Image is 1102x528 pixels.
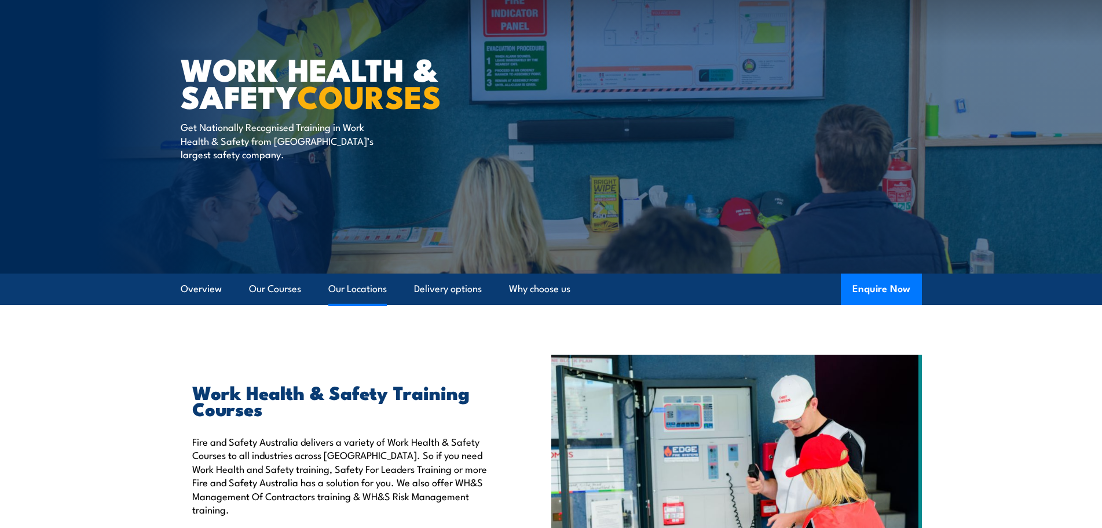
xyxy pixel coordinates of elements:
[414,274,482,304] a: Delivery options
[192,384,498,416] h2: Work Health & Safety Training Courses
[181,274,222,304] a: Overview
[181,120,392,161] p: Get Nationally Recognised Training in Work Health & Safety from [GEOGRAPHIC_DATA]’s largest safet...
[509,274,570,304] a: Why choose us
[192,435,498,516] p: Fire and Safety Australia delivers a variety of Work Health & Safety Courses to all industries ac...
[181,55,467,109] h1: Work Health & Safety
[297,71,441,119] strong: COURSES
[328,274,387,304] a: Our Locations
[841,274,922,305] button: Enquire Now
[249,274,301,304] a: Our Courses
